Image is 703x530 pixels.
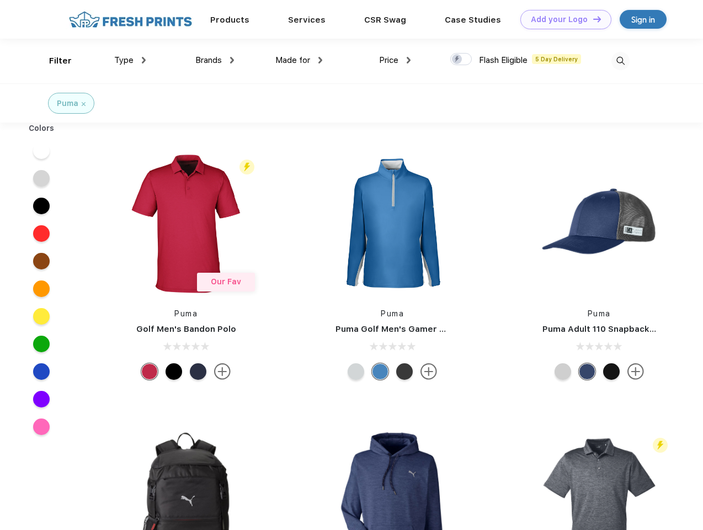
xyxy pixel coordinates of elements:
span: Flash Eligible [479,55,528,65]
span: Our Fav [211,277,241,286]
img: more.svg [214,363,231,380]
span: Price [379,55,398,65]
a: Products [210,15,249,25]
img: desktop_search.svg [611,52,630,70]
img: func=resize&h=266 [113,150,259,297]
img: flash_active_toggle.svg [239,160,254,174]
img: dropdown.png [142,57,146,63]
a: Puma [174,309,198,318]
a: Sign in [620,10,667,29]
div: Ski Patrol [141,363,158,380]
img: dropdown.png [318,57,322,63]
div: Puma Black [166,363,182,380]
div: Peacoat with Qut Shd [579,363,595,380]
span: 5 Day Delivery [532,54,581,64]
img: DT [593,16,601,22]
span: Type [114,55,134,65]
a: Puma [588,309,611,318]
img: fo%20logo%202.webp [66,10,195,29]
div: Pma Blk with Pma Blk [603,363,620,380]
div: Add your Logo [531,15,588,24]
div: Sign in [631,13,655,26]
a: Puma [381,309,404,318]
div: Filter [49,55,72,67]
div: Quarry Brt Whit [555,363,571,380]
span: Made for [275,55,310,65]
a: Puma Golf Men's Gamer Golf Quarter-Zip [335,324,510,334]
div: Bright Cobalt [372,363,388,380]
img: flash_active_toggle.svg [653,438,668,453]
a: Services [288,15,326,25]
img: dropdown.png [407,57,411,63]
img: more.svg [420,363,437,380]
img: dropdown.png [230,57,234,63]
a: Golf Men's Bandon Polo [136,324,236,334]
div: Colors [20,123,63,134]
img: filter_cancel.svg [82,102,86,106]
div: Puma Black [396,363,413,380]
div: Puma [57,98,78,109]
span: Brands [195,55,222,65]
div: Navy Blazer [190,363,206,380]
img: func=resize&h=266 [526,150,673,297]
a: CSR Swag [364,15,406,25]
img: func=resize&h=266 [319,150,466,297]
img: more.svg [627,363,644,380]
div: High Rise [348,363,364,380]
